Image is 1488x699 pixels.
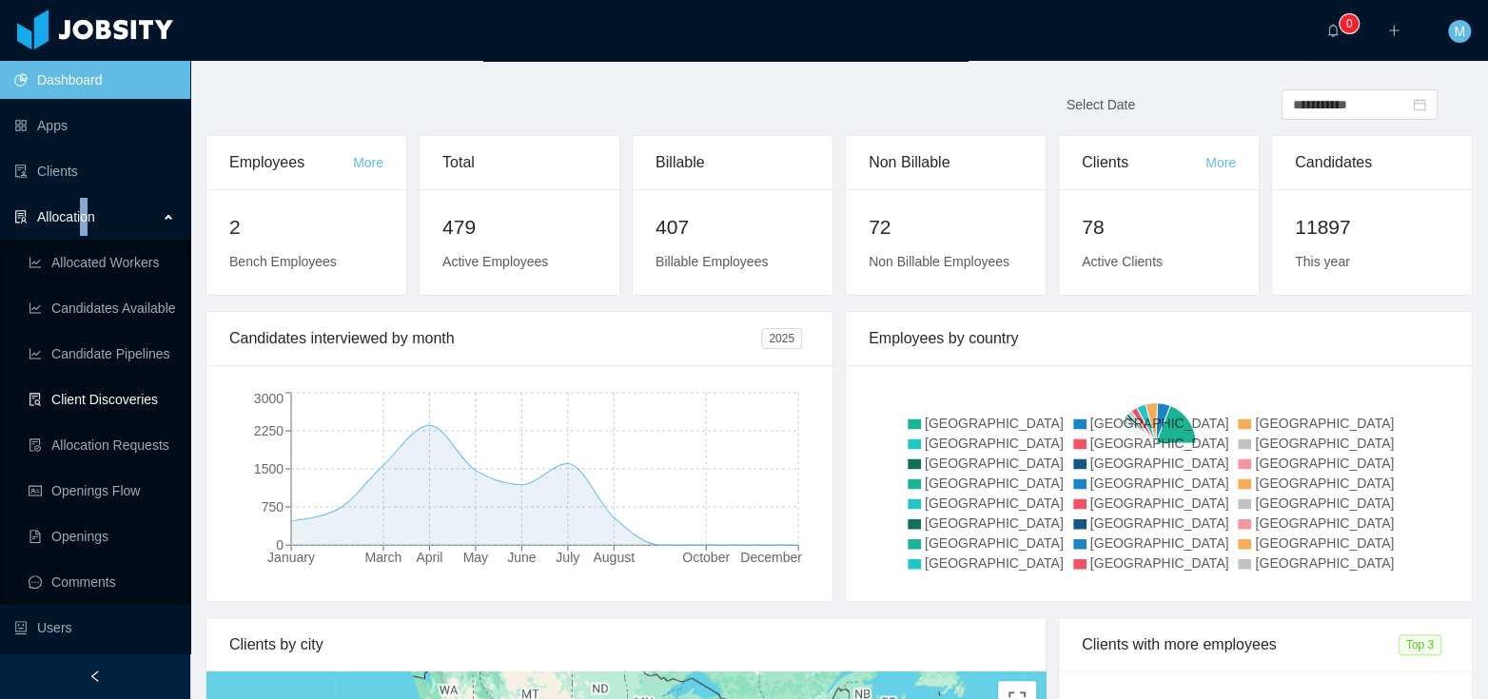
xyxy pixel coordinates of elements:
[1090,515,1229,531] span: [GEOGRAPHIC_DATA]
[1326,24,1340,37] i: icon: bell
[1295,136,1449,189] div: Candidates
[682,550,730,565] tspan: October
[29,426,175,464] a: icon: file-doneAllocation Requests
[1387,24,1400,37] i: icon: plus
[1399,634,1441,655] span: Top 3
[262,499,284,515] tspan: 750
[925,495,1064,511] span: [GEOGRAPHIC_DATA]
[14,609,175,647] a: icon: robotUsers
[1295,254,1350,269] span: This year
[463,550,488,565] tspan: May
[442,136,597,189] div: Total
[1255,416,1394,431] span: [GEOGRAPHIC_DATA]
[29,289,175,327] a: icon: line-chartCandidates Available
[1454,20,1465,43] span: M
[14,210,28,223] i: icon: solution
[229,312,761,365] div: Candidates interviewed by month
[1067,97,1135,112] span: Select Date
[656,136,810,189] div: Billable
[254,461,284,476] tspan: 1500
[925,436,1064,451] span: [GEOGRAPHIC_DATA]
[1090,495,1229,511] span: [GEOGRAPHIC_DATA]
[507,550,537,565] tspan: June
[1205,155,1236,170] a: More
[442,254,548,269] span: Active Employees
[1082,254,1163,269] span: Active Clients
[29,517,175,555] a: icon: file-textOpenings
[869,254,1009,269] span: Non Billable Employees
[1255,515,1394,531] span: [GEOGRAPHIC_DATA]
[1255,495,1394,511] span: [GEOGRAPHIC_DATA]
[925,555,1064,571] span: [GEOGRAPHIC_DATA]
[925,416,1064,431] span: [GEOGRAPHIC_DATA]
[1090,476,1229,491] span: [GEOGRAPHIC_DATA]
[925,456,1064,471] span: [GEOGRAPHIC_DATA]
[1082,212,1236,243] h2: 78
[442,212,597,243] h2: 479
[1090,436,1229,451] span: [GEOGRAPHIC_DATA]
[1340,14,1359,33] sup: 0
[1255,476,1394,491] span: [GEOGRAPHIC_DATA]
[1082,136,1205,189] div: Clients
[1090,555,1229,571] span: [GEOGRAPHIC_DATA]
[29,335,175,373] a: icon: line-chartCandidate Pipelines
[254,390,284,405] tspan: 3000
[925,476,1064,491] span: [GEOGRAPHIC_DATA]
[229,136,353,189] div: Employees
[1255,535,1394,551] span: [GEOGRAPHIC_DATA]
[1255,555,1394,571] span: [GEOGRAPHIC_DATA]
[869,212,1023,243] h2: 72
[1090,416,1229,431] span: [GEOGRAPHIC_DATA]
[869,312,1449,365] div: Employees by country
[1090,456,1229,471] span: [GEOGRAPHIC_DATA]
[254,423,284,438] tspan: 2250
[925,515,1064,531] span: [GEOGRAPHIC_DATA]
[1413,98,1426,111] i: icon: calendar
[656,254,768,269] span: Billable Employees
[416,550,442,565] tspan: April
[353,155,383,170] a: More
[29,243,175,282] a: icon: line-chartAllocated Workers
[1255,436,1394,451] span: [GEOGRAPHIC_DATA]
[556,550,579,565] tspan: July
[1295,212,1449,243] h2: 11897
[364,550,401,565] tspan: March
[276,537,284,553] tspan: 0
[29,472,175,510] a: icon: idcardOpenings Flow
[14,152,175,190] a: icon: auditClients
[656,212,810,243] h2: 407
[740,550,802,565] tspan: December
[1255,456,1394,471] span: [GEOGRAPHIC_DATA]
[14,107,175,145] a: icon: appstoreApps
[925,535,1064,551] span: [GEOGRAPHIC_DATA]
[14,61,175,99] a: icon: pie-chartDashboard
[29,380,175,418] a: icon: file-searchClient Discoveries
[869,136,1023,189] div: Non Billable
[229,254,337,269] span: Bench Employees
[229,618,1023,671] div: Clients by city
[1090,535,1229,551] span: [GEOGRAPHIC_DATA]
[761,328,802,349] span: 2025
[593,550,635,565] tspan: August
[267,550,315,565] tspan: January
[229,212,383,243] h2: 2
[37,209,95,224] span: Allocation
[1082,618,1399,671] div: Clients with more employees
[29,563,175,601] a: icon: messageComments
